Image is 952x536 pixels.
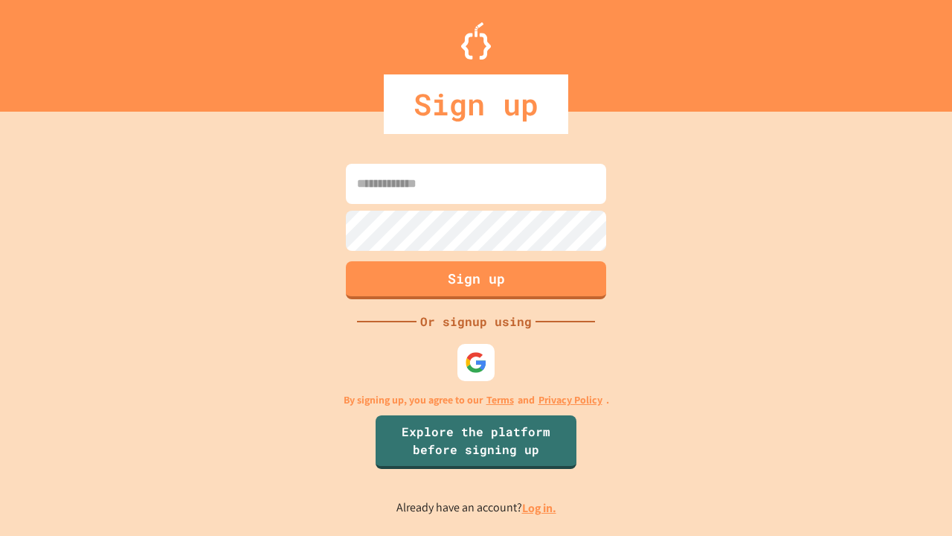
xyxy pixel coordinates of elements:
[416,313,535,331] div: Or signup using
[384,74,568,134] div: Sign up
[461,22,491,60] img: Logo.svg
[346,261,606,299] button: Sign up
[344,392,609,408] p: By signing up, you agree to our and .
[396,499,556,517] p: Already have an account?
[538,392,602,408] a: Privacy Policy
[465,351,487,374] img: google-icon.svg
[376,415,576,469] a: Explore the platform before signing up
[522,500,556,516] a: Log in.
[486,392,514,408] a: Terms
